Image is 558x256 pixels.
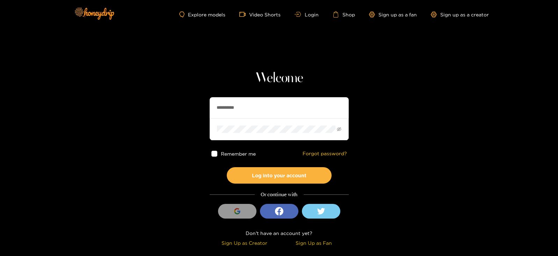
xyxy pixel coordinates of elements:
[211,239,277,247] div: Sign Up as Creator
[210,70,349,87] h1: Welcome
[179,12,225,17] a: Explore models
[210,229,349,237] div: Don't have an account yet?
[333,11,355,17] a: Shop
[239,11,249,17] span: video-camera
[337,127,341,131] span: eye-invisible
[210,191,349,199] div: Or continue with
[369,12,417,17] a: Sign up as a fan
[239,11,281,17] a: Video Shorts
[220,151,255,156] span: Remember me
[431,12,489,17] a: Sign up as a creator
[227,167,332,184] button: Log into your account
[303,151,347,157] a: Forgot password?
[295,12,318,17] a: Login
[281,239,347,247] div: Sign Up as Fan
